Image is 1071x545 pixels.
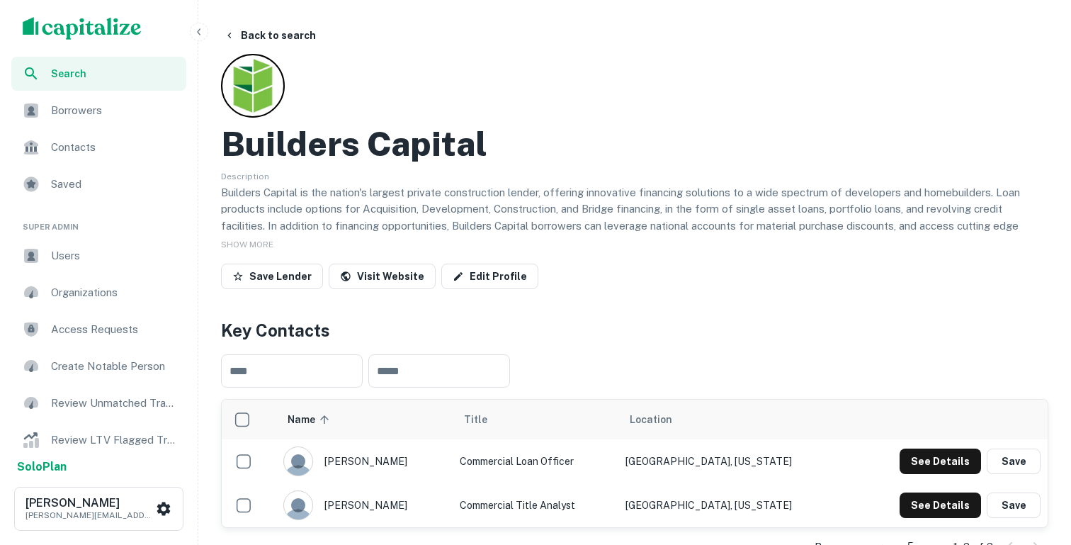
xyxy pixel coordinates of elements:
[11,167,186,201] a: Saved
[23,17,142,40] img: capitalize-logo.png
[222,400,1048,527] div: scrollable content
[288,411,334,428] span: Name
[11,130,186,164] a: Contacts
[14,487,183,531] button: [PERSON_NAME][PERSON_NAME][EMAIL_ADDRESS][DOMAIN_NAME]
[221,240,273,249] span: SHOW MORE
[25,509,153,522] p: [PERSON_NAME][EMAIL_ADDRESS][DOMAIN_NAME]
[987,493,1041,518] button: Save
[618,439,849,483] td: [GEOGRAPHIC_DATA], [US_STATE]
[11,276,186,310] a: Organizations
[221,172,269,181] span: Description
[51,66,178,82] span: Search
[25,498,153,509] h6: [PERSON_NAME]
[453,400,618,439] th: Title
[283,446,446,476] div: [PERSON_NAME]
[284,447,312,476] img: 9c8pery4andzj6ohjkjp54ma2
[51,139,178,156] span: Contacts
[900,449,981,474] button: See Details
[11,94,186,128] a: Borrowers
[51,395,178,412] span: Review Unmatched Transactions
[453,439,618,483] td: Commercial Loan Officer
[329,264,436,289] a: Visit Website
[51,284,178,301] span: Organizations
[51,176,178,193] span: Saved
[221,123,487,164] h2: Builders Capital
[51,102,178,119] span: Borrowers
[284,491,312,519] img: 9c8pery4andzj6ohjkjp54ma2
[11,57,186,91] a: Search
[283,490,446,520] div: [PERSON_NAME]
[618,400,849,439] th: Location
[11,349,186,383] a: Create Notable Person
[11,239,186,273] a: Users
[51,358,178,375] span: Create Notable Person
[11,423,186,457] a: Review LTV Flagged Transactions
[618,483,849,527] td: [GEOGRAPHIC_DATA], [US_STATE]
[218,23,322,48] button: Back to search
[17,459,67,476] a: SoloPlan
[11,204,186,239] li: Super Admin
[441,264,538,289] a: Edit Profile
[221,264,323,289] button: Save Lender
[11,313,186,347] a: Access Requests
[221,184,1048,284] p: Builders Capital is the nation's largest private construction lender, offering innovative financi...
[51,321,178,338] span: Access Requests
[276,400,453,439] th: Name
[51,432,178,449] span: Review LTV Flagged Transactions
[630,411,672,428] span: Location
[900,493,981,518] button: See Details
[453,483,618,527] td: Commercial Title Analyst
[221,318,1048,343] h4: Key Contacts
[464,411,506,428] span: Title
[1000,432,1071,500] iframe: Chat Widget
[51,247,178,264] span: Users
[11,386,186,420] a: Review Unmatched Transactions
[987,449,1041,474] button: Save
[17,460,67,473] strong: Solo Plan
